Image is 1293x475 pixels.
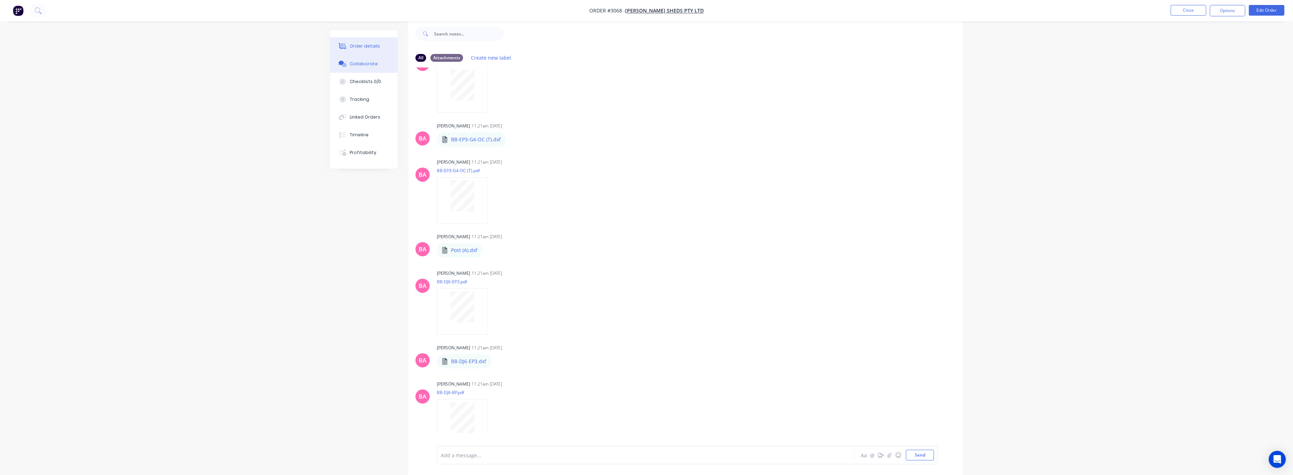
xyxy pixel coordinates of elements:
[419,392,426,401] div: BA
[437,234,470,240] div: [PERSON_NAME]
[350,149,377,156] div: Profitability
[350,132,369,138] div: Timeline
[625,7,704,14] a: [PERSON_NAME] Sheds Pty Ltd
[1269,451,1286,468] div: Open Intercom Messenger
[350,43,380,49] div: Order details
[330,37,398,55] button: Order details
[437,279,495,285] p: BB-DJ6-EP3.pdf
[451,247,477,254] p: Post (A).dxf
[434,27,504,41] input: Search notes...
[350,61,378,67] div: Collaborate
[472,345,502,351] div: 11:21am [DATE]
[415,54,426,62] div: All
[437,168,495,174] p: BB-EP3-G4-OC (T).pdf
[906,450,934,460] button: Send
[437,270,470,277] div: [PERSON_NAME]
[419,245,426,253] div: BA
[437,381,470,387] div: [PERSON_NAME]
[1171,5,1206,16] button: Close
[451,136,501,143] p: BB-EP3-G4-OC (T).dxf
[437,345,470,351] div: [PERSON_NAME]
[330,108,398,126] button: Linked Orders
[1210,5,1245,16] button: Options
[589,7,625,14] span: Order #3068 -
[419,170,426,179] div: BA
[472,270,502,277] div: 11:21am [DATE]
[350,78,381,85] div: Checklists 0/0
[437,123,470,129] div: [PERSON_NAME]
[419,282,426,290] div: BA
[330,73,398,91] button: Checklists 0/0
[330,144,398,162] button: Profitability
[472,159,502,165] div: 11:21am [DATE]
[451,358,486,365] p: BB-DJ6-EP3.dxf
[350,96,370,103] div: Tracking
[472,234,502,240] div: 11:21am [DATE]
[330,126,398,144] button: Timeline
[419,356,426,365] div: BA
[860,451,868,459] button: Aa
[430,54,463,62] div: Attachments
[437,159,470,165] div: [PERSON_NAME]
[330,55,398,73] button: Collaborate
[1249,5,1284,16] button: Edit Order
[472,381,502,387] div: 11:21am [DATE]
[330,91,398,108] button: Tracking
[894,451,902,459] button: ☺
[350,114,381,120] div: Linked Orders
[437,389,495,395] p: BB-DJ6-BP.pdf
[419,134,426,143] div: BA
[472,123,502,129] div: 11:21am [DATE]
[868,451,877,459] button: @
[13,5,23,16] img: Factory
[467,53,515,62] button: Create new label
